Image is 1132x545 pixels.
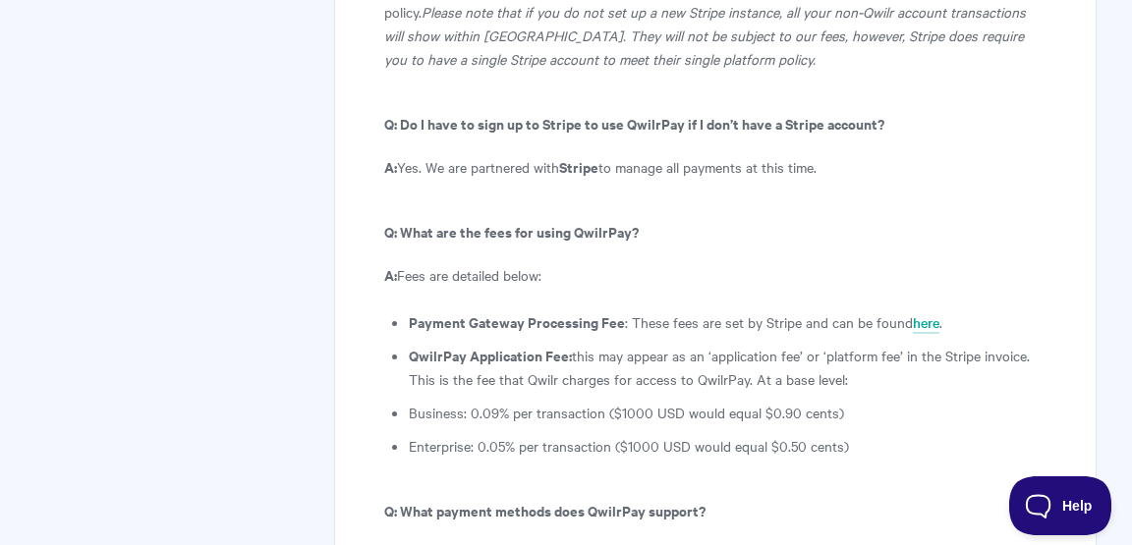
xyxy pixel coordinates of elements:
p: Fees are detailed below: [384,263,1047,287]
i: Please note that if you do not set up a new Stripe instance, all your non-Qwilr account transacti... [384,2,1026,69]
b: A: [384,264,397,285]
b: Q: What payment methods does QwilrPay support? [384,500,706,520]
li: Business: 0.09% per transaction ($1000 USD would equal $0.90 cents) [409,401,1047,424]
p: Yes. We are partnered with to manage all payments at this time. [384,155,1047,179]
iframe: Toggle Customer Support [1009,476,1112,535]
b: A: [384,156,397,177]
li: Enterprise: 0.05% per transaction ($1000 USD would equal $0.50 cents) [409,434,1047,458]
b: Q: What are the fees for using QwilrPay? [384,221,639,242]
li: this may appear as an ‘application fee’ or ‘platform fee’ in the Stripe invoice. This is the fee ... [409,344,1047,391]
li: : These fees are set by Stripe and can be found . [409,310,1047,334]
b: Stripe [559,156,598,177]
b: Q: Do I have to sign up to Stripe to use QwilrPay if I don’t have a Stripe account? [384,113,884,134]
b: Payment Gateway Processing Fee [409,311,625,332]
strong: QwilrPay Application Fee: [409,345,572,365]
a: here [913,312,939,334]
